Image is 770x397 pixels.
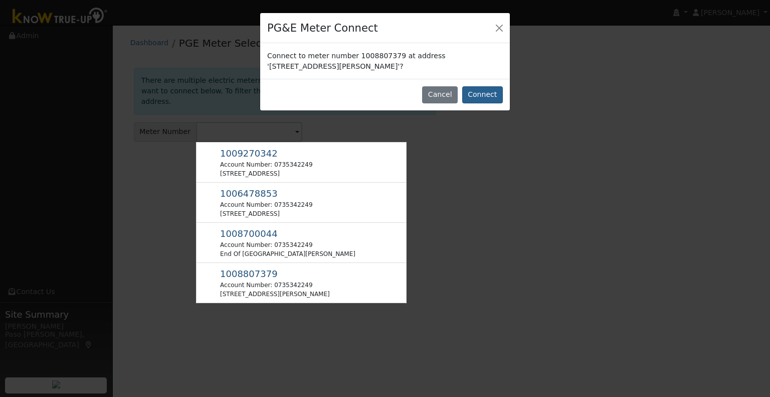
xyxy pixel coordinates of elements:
div: [STREET_ADDRESS][PERSON_NAME] [220,290,330,299]
button: Cancel [422,86,458,103]
button: Close [492,21,506,35]
span: 1006478853 [220,188,278,199]
span: Usage Point: 5550488949 [220,190,278,198]
div: Account Number: 0735342249 [220,200,312,209]
span: 1009270342 [220,148,278,159]
span: Usage Point: 6179227078 [220,150,278,158]
span: 1008700044 [220,228,278,239]
div: [STREET_ADDRESS] [220,169,312,178]
span: 1008807379 [220,269,278,279]
button: Connect [462,86,503,103]
div: Account Number: 0735342249 [220,160,312,169]
span: Usage Point: 9744743803 [220,230,278,238]
div: Account Number: 0735342249 [220,281,330,290]
h4: PG&E Meter Connect [267,20,378,36]
div: End Of [GEOGRAPHIC_DATA][PERSON_NAME] [220,249,355,258]
div: Connect to meter number 1008807379 at address '[STREET_ADDRESS][PERSON_NAME]'? [260,43,510,78]
div: Account Number: 0735342249 [220,240,355,249]
div: [STREET_ADDRESS] [220,209,312,218]
span: Usage Point: 9835743807 [220,271,278,279]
